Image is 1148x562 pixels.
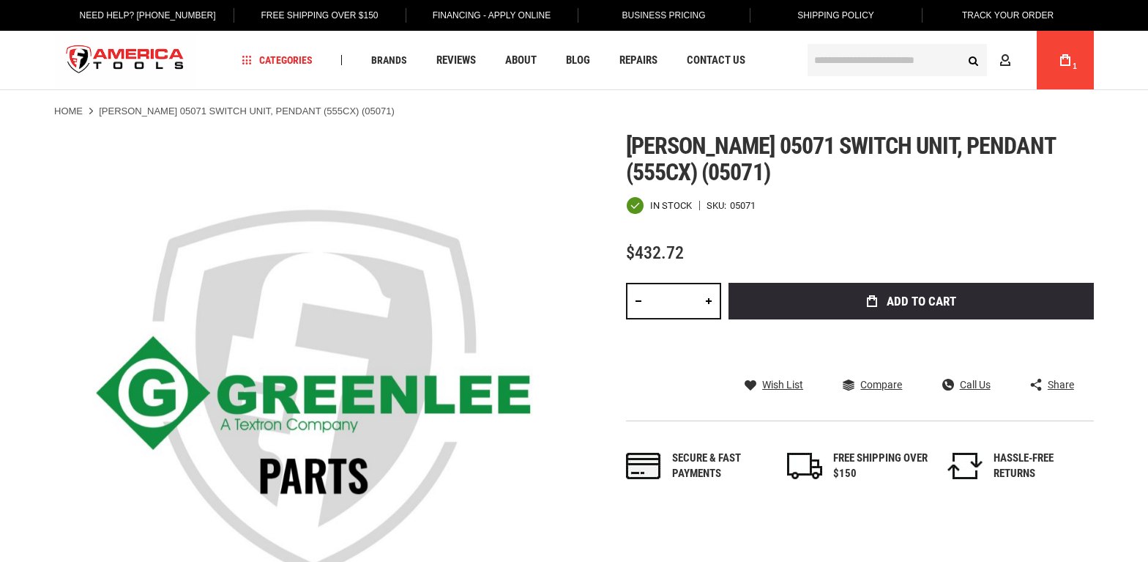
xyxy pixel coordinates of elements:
[54,105,83,118] a: Home
[797,10,874,21] span: Shipping Policy
[728,283,1094,319] button: Add to Cart
[650,201,692,210] span: In stock
[626,453,661,479] img: payments
[1051,31,1079,89] a: 1
[54,33,196,88] a: store logo
[236,51,319,70] a: Categories
[505,55,537,66] span: About
[687,55,745,66] span: Contact Us
[960,380,991,390] span: Call Us
[430,51,482,70] a: Reviews
[559,51,597,70] a: Blog
[959,46,987,74] button: Search
[730,201,756,210] div: 05071
[745,378,803,391] a: Wish List
[707,201,730,210] strong: SKU
[499,51,543,70] a: About
[833,451,928,482] div: FREE SHIPPING OVER $150
[371,55,407,65] span: Brands
[680,51,752,70] a: Contact Us
[365,51,414,70] a: Brands
[762,380,803,390] span: Wish List
[242,55,313,65] span: Categories
[626,132,1055,186] span: [PERSON_NAME] 05071 switch unit, pendant (555cx) (05071)
[672,451,767,482] div: Secure & fast payments
[1073,62,1077,70] span: 1
[1048,380,1074,390] span: Share
[942,516,1148,562] iframe: LiveChat chat widget
[626,196,692,215] div: Availability
[843,378,902,391] a: Compare
[566,55,590,66] span: Blog
[54,33,196,88] img: America Tools
[942,378,991,391] a: Call Us
[726,324,1097,366] iframe: Secure express checkout frame
[626,243,684,263] span: $432.72
[619,55,657,66] span: Repairs
[613,51,664,70] a: Repairs
[99,106,395,117] strong: [PERSON_NAME] 05071 SWITCH UNIT, PENDANT (555CX) (05071)
[947,453,983,479] img: returns
[994,451,1089,482] div: HASSLE-FREE RETURNS
[436,55,476,66] span: Reviews
[787,453,822,479] img: shipping
[860,380,902,390] span: Compare
[887,295,956,308] span: Add to Cart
